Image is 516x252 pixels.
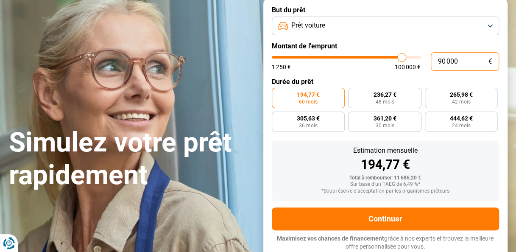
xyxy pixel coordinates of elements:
span: 444,62 € [450,115,473,121]
span: 305,63 € [297,115,320,121]
span: € [488,58,492,65]
label: Montant de l'emprunt [272,42,499,50]
span: 100 000 € [395,64,421,70]
div: Estimation mensuelle [279,147,492,154]
span: 361,20 € [373,115,396,121]
span: 1 250 € [272,64,291,70]
label: But du prêt [272,6,499,14]
h1: Simulez votre prêt rapidement [9,126,253,192]
span: 42 mois [452,99,471,104]
div: 194,77 € [279,158,492,171]
span: 60 mois [299,99,318,104]
div: Sur base d'un TAEG de 6,49 %* [279,182,492,188]
p: grâce à nos experts et trouvez la meilleure offre personnalisée pour vous. [272,235,499,251]
span: Maximisez vos chances de financement [277,235,384,242]
button: Continuer [272,207,499,230]
span: 24 mois [452,123,471,128]
span: 194,77 € [297,92,320,98]
div: *Sous réserve d'acceptation par les organismes prêteurs [279,188,492,194]
span: 265,98 € [450,92,473,98]
label: Durée du prêt [272,78,499,86]
span: Prêt voiture [291,21,325,30]
div: Total à rembourser: 11 686,20 € [279,175,492,181]
span: 30 mois [375,123,394,128]
span: 36 mois [299,123,318,128]
button: Prêt voiture [272,17,499,35]
span: 236,27 € [373,92,396,98]
span: 48 mois [375,99,394,104]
